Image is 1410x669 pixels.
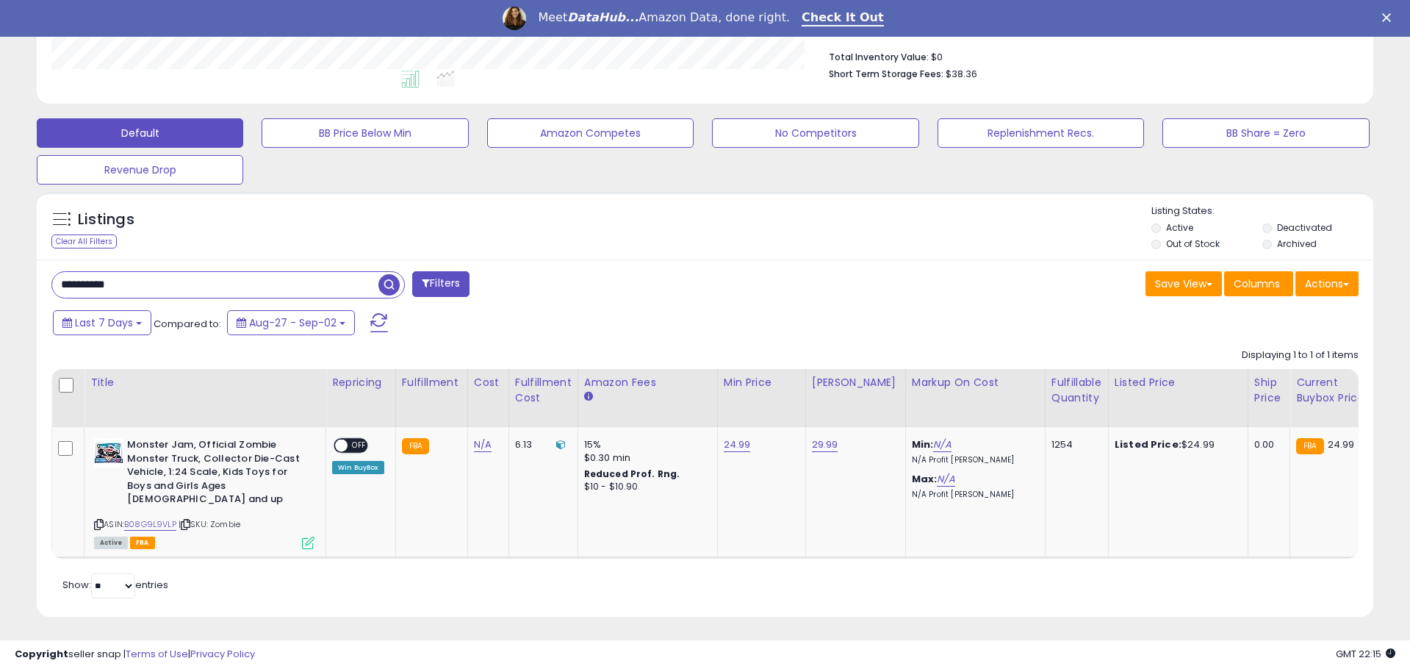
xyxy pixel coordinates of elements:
[538,10,790,25] div: Meet Amazon Data, done right.
[1382,13,1397,22] div: Close
[1234,276,1280,291] span: Columns
[154,317,221,331] span: Compared to:
[1115,437,1181,451] b: Listed Price:
[946,67,977,81] span: $38.36
[179,518,240,530] span: | SKU: Zombie
[249,315,337,330] span: Aug-27 - Sep-02
[584,481,706,493] div: $10 - $10.90
[1115,375,1242,390] div: Listed Price
[190,647,255,661] a: Privacy Policy
[1277,221,1332,234] label: Deactivated
[912,472,938,486] b: Max:
[933,437,951,452] a: N/A
[712,118,918,148] button: No Competitors
[94,438,123,468] img: 517J5uJ-4mL._SL40_.jpg
[130,537,155,549] span: FBA
[474,437,492,452] a: N/A
[905,369,1045,427] th: The percentage added to the cost of goods (COGS) that forms the calculator for Min & Max prices.
[1336,647,1395,661] span: 2025-09-10 22:15 GMT
[37,155,243,185] button: Revenue Drop
[1242,348,1359,362] div: Displaying 1 to 1 of 1 items
[90,375,320,390] div: Title
[474,375,503,390] div: Cost
[78,210,134,230] h5: Listings
[912,375,1039,390] div: Markup on Cost
[1115,438,1237,451] div: $24.99
[53,310,151,335] button: Last 7 Days
[584,468,680,480] b: Reduced Prof. Rng.
[1296,375,1372,406] div: Current Buybox Price
[62,578,168,592] span: Show: entries
[487,118,694,148] button: Amazon Competes
[94,537,128,549] span: All listings currently available for purchase on Amazon
[584,438,706,451] div: 15%
[584,451,706,465] div: $0.30 min
[402,438,429,454] small: FBA
[1151,204,1373,218] p: Listing States:
[1328,437,1355,451] span: 24.99
[1162,118,1369,148] button: BB Share = Zero
[126,647,188,661] a: Terms of Use
[812,437,838,452] a: 29.99
[332,375,389,390] div: Repricing
[1051,375,1102,406] div: Fulfillable Quantity
[1254,375,1284,406] div: Ship Price
[1224,271,1293,296] button: Columns
[402,375,461,390] div: Fulfillment
[127,438,306,510] b: Monster Jam, Official Zombie Monster Truck, Collector Die-Cast Vehicle, 1:24 Scale, Kids Toys for...
[1277,237,1317,250] label: Archived
[1296,438,1323,454] small: FBA
[1051,438,1097,451] div: 1254
[503,7,526,30] img: Profile image for Georgie
[829,51,929,63] b: Total Inventory Value:
[812,375,899,390] div: [PERSON_NAME]
[124,518,176,531] a: B08G9L9VLP
[584,390,593,404] small: Amazon Fees.
[584,375,711,390] div: Amazon Fees
[94,438,314,547] div: ASIN:
[332,461,384,474] div: Win BuyBox
[1166,237,1220,250] label: Out of Stock
[937,472,954,487] a: N/A
[15,647,68,661] strong: Copyright
[912,490,1034,500] p: N/A Profit [PERSON_NAME]
[37,118,243,148] button: Default
[724,437,751,452] a: 24.99
[227,310,355,335] button: Aug-27 - Sep-02
[515,438,566,451] div: 6.13
[912,437,934,451] b: Min:
[51,235,117,248] div: Clear All Filters
[1166,221,1193,234] label: Active
[75,315,133,330] span: Last 7 Days
[724,375,799,390] div: Min Price
[567,10,639,24] i: DataHub...
[802,10,884,26] a: Check It Out
[412,271,470,297] button: Filters
[1254,438,1278,451] div: 0.00
[938,118,1144,148] button: Replenishment Recs.
[829,68,943,80] b: Short Term Storage Fees:
[912,455,1034,465] p: N/A Profit [PERSON_NAME]
[1295,271,1359,296] button: Actions
[1145,271,1222,296] button: Save View
[262,118,468,148] button: BB Price Below Min
[348,440,371,452] span: OFF
[829,47,1348,65] li: $0
[15,648,255,662] div: seller snap | |
[515,375,572,406] div: Fulfillment Cost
